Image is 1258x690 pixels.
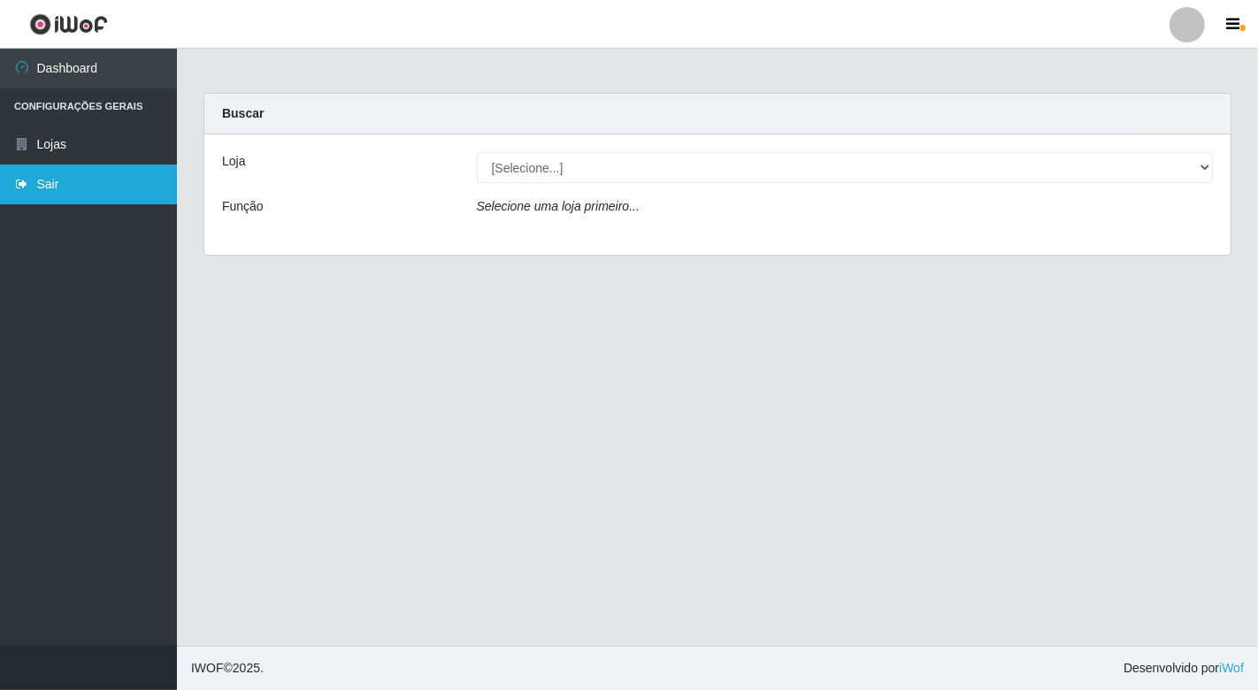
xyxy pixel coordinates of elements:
a: iWof [1219,661,1244,675]
span: IWOF [191,661,224,675]
label: Loja [222,152,245,171]
span: © 2025 . [191,659,264,678]
img: CoreUI Logo [29,13,108,35]
i: Selecione uma loja primeiro... [477,199,640,213]
span: Desenvolvido por [1124,659,1244,678]
strong: Buscar [222,106,264,120]
label: Função [222,197,264,216]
